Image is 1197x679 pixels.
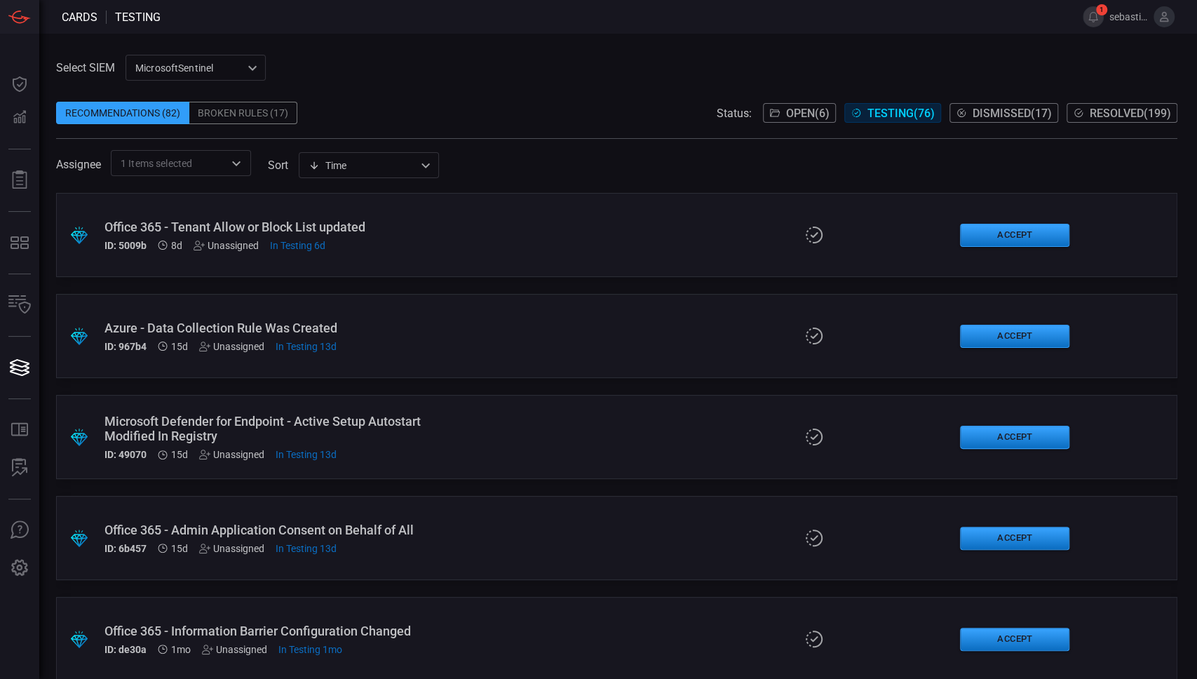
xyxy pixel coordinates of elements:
span: Assignee [56,158,101,171]
div: Recommendations (82) [56,102,189,124]
div: Time [309,159,417,173]
button: Detections [3,101,36,135]
div: Unassigned [199,341,264,352]
button: Accept [960,426,1069,449]
span: Status: [717,107,752,120]
div: Unassigned [202,644,267,655]
div: Unassigned [199,543,264,554]
span: 1 [1096,4,1107,15]
h5: ID: 6b457 [104,543,147,554]
span: testing [115,11,161,24]
span: Dismissed ( 17 ) [973,107,1052,120]
span: Cards [62,11,97,24]
div: Microsoft Defender for Endpoint - Active Setup Autostart Modified In Registry [104,414,466,443]
button: ALERT ANALYSIS [3,451,36,485]
button: Dashboard [3,67,36,101]
button: Testing(76) [844,103,941,123]
span: Jul 29, 2025 9:00 AM [276,543,337,554]
span: Jul 29, 2025 9:00 AM [276,449,337,460]
div: Broken Rules (17) [189,102,297,124]
button: Open(6) [763,103,836,123]
button: Resolved(199) [1067,103,1177,123]
span: Aug 03, 2025 2:49 AM [171,240,182,251]
span: sebastien.bossous [1109,11,1148,22]
span: Jul 27, 2025 3:12 AM [171,341,188,352]
button: Dismissed(17) [949,103,1058,123]
div: Unassigned [194,240,259,251]
p: MicrosoftSentinel [135,61,243,75]
label: Select SIEM [56,61,115,74]
button: Accept [960,628,1069,651]
h5: ID: 49070 [104,449,147,460]
div: Office 365 - Information Barrier Configuration Changed [104,624,466,638]
span: Open ( 6 ) [786,107,830,120]
button: Rule Catalog [3,413,36,447]
span: Jul 27, 2025 3:12 AM [171,543,188,554]
label: sort [268,159,288,172]
button: Preferences [3,551,36,585]
div: Office 365 - Tenant Allow or Block List updated [104,220,466,234]
button: Accept [960,325,1069,348]
h5: ID: 5009b [104,240,147,251]
button: 1 [1083,6,1104,27]
button: Open [226,154,246,173]
span: Jul 03, 2025 9:00 AM [278,644,342,655]
button: Accept [960,224,1069,247]
button: Inventory [3,288,36,322]
span: Aug 05, 2025 9:00 AM [270,240,325,251]
button: Ask Us A Question [3,513,36,547]
button: Cards [3,351,36,384]
span: 1 Items selected [121,156,192,170]
button: MITRE - Detection Posture [3,226,36,260]
button: Accept [960,527,1069,550]
h5: ID: de30a [104,644,147,655]
span: Jul 27, 2025 3:12 AM [171,449,188,460]
div: Azure - Data Collection Rule Was Created [104,321,466,335]
h5: ID: 967b4 [104,341,147,352]
div: Office 365 - Admin Application Consent on Behalf of All [104,523,466,537]
button: Reports [3,163,36,197]
span: Jul 29, 2025 9:00 AM [276,341,337,352]
span: Resolved ( 199 ) [1090,107,1171,120]
div: Unassigned [199,449,264,460]
span: Testing ( 76 ) [867,107,935,120]
span: Jun 28, 2025 11:12 PM [171,644,191,655]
